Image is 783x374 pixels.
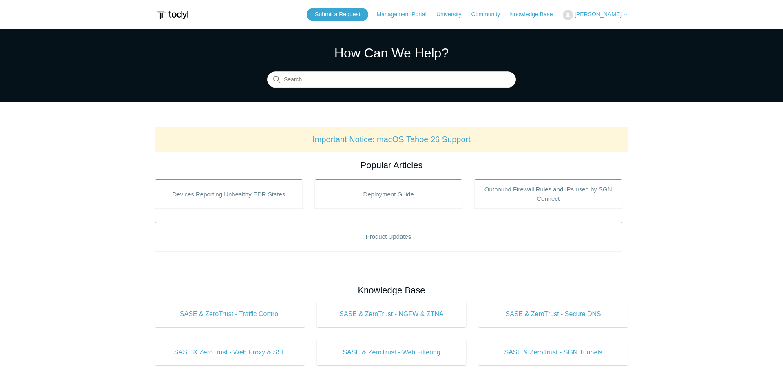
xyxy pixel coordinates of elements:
[478,339,628,365] a: SASE & ZeroTrust - SGN Tunnels
[307,8,368,21] a: Submit a Request
[436,10,469,19] a: University
[155,158,628,172] h2: Popular Articles
[155,301,305,327] a: SASE & ZeroTrust - Traffic Control
[155,222,622,251] a: Product Updates
[575,11,622,18] span: [PERSON_NAME]
[478,301,628,327] a: SASE & ZeroTrust - Secure DNS
[155,7,190,22] img: Todyl Support Center Help Center home page
[317,301,467,327] a: SASE & ZeroTrust - NGFW & ZTNA
[267,43,516,63] h1: How Can We Help?
[563,10,628,20] button: [PERSON_NAME]
[377,10,435,19] a: Management Portal
[267,72,516,88] input: Search
[471,10,509,19] a: Community
[155,179,303,209] a: Devices Reporting Unhealthy EDR States
[155,284,628,297] h2: Knowledge Base
[155,339,305,365] a: SASE & ZeroTrust - Web Proxy & SSL
[167,309,292,319] span: SASE & ZeroTrust - Traffic Control
[491,309,616,319] span: SASE & ZeroTrust - Secure DNS
[312,135,471,144] a: Important Notice: macOS Tahoe 26 Support
[491,348,616,357] span: SASE & ZeroTrust - SGN Tunnels
[329,309,454,319] span: SASE & ZeroTrust - NGFW & ZTNA
[315,179,462,209] a: Deployment Guide
[510,10,561,19] a: Knowledge Base
[317,339,467,365] a: SASE & ZeroTrust - Web Filtering
[329,348,454,357] span: SASE & ZeroTrust - Web Filtering
[167,348,292,357] span: SASE & ZeroTrust - Web Proxy & SSL
[474,179,622,209] a: Outbound Firewall Rules and IPs used by SGN Connect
